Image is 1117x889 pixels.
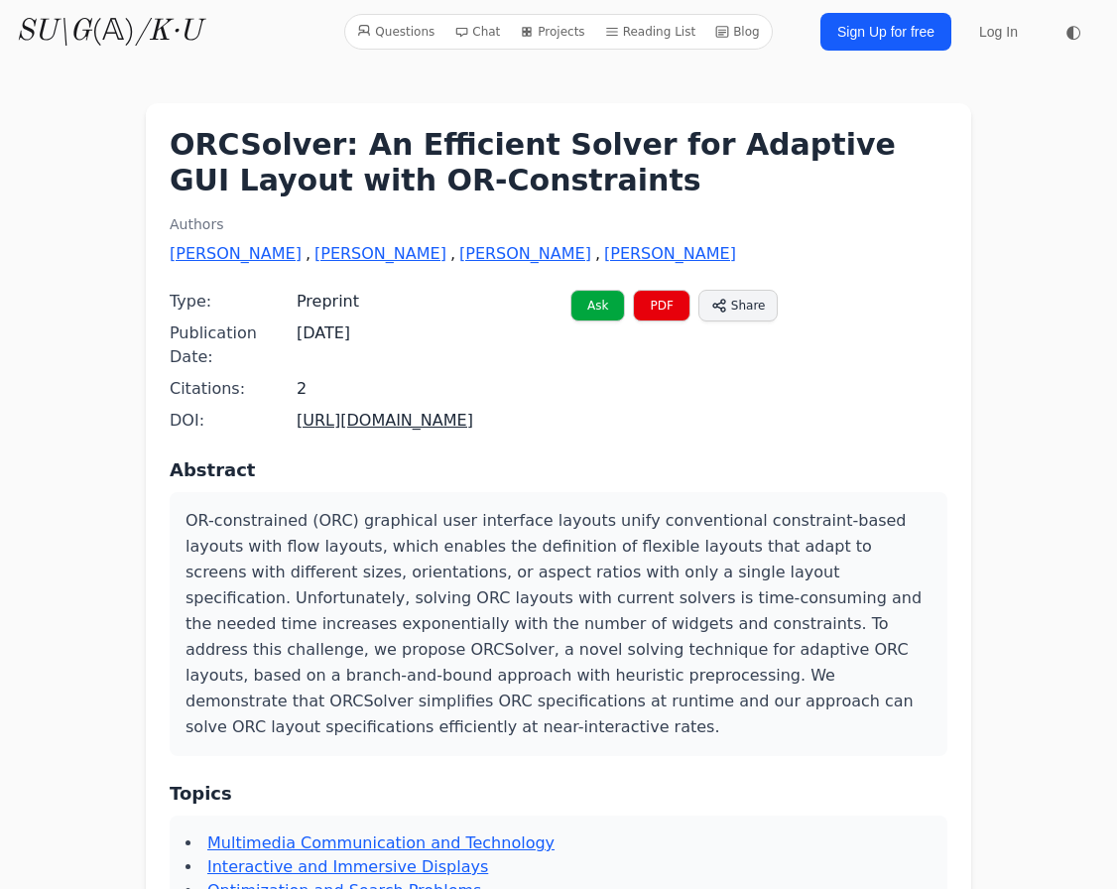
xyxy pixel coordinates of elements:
[512,19,592,45] a: Projects
[297,411,473,430] a: [URL][DOMAIN_NAME]
[170,321,297,369] span: Publication Date:
[297,321,350,345] span: [DATE]
[297,377,307,401] span: 2
[16,17,91,47] i: SU\G
[967,14,1030,50] a: Log In
[170,377,297,401] span: Citations:
[207,857,488,876] a: Interactive and Immersive Displays
[597,19,704,45] a: Reading List
[731,297,766,315] span: Share
[297,290,359,314] span: Preprint
[170,242,302,266] a: [PERSON_NAME]
[633,290,689,321] a: PDF
[604,242,736,266] a: [PERSON_NAME]
[349,19,442,45] a: Questions
[446,19,508,45] a: Chat
[459,242,591,266] a: [PERSON_NAME]
[186,508,931,740] p: OR-constrained (ORC) graphical user interface layouts unify conventional constraint-based layouts...
[170,127,947,198] h1: ORCSolver: An Efficient Solver for Adaptive GUI Layout with OR-Constraints
[170,242,947,266] div: , , ,
[135,17,201,47] i: /K·U
[16,14,201,50] a: SU\G(𝔸)/K·U
[570,290,625,321] a: Ask
[1065,23,1081,41] span: ◐
[170,409,297,433] span: DOI:
[170,456,947,484] h3: Abstract
[170,780,947,808] h3: Topics
[707,19,768,45] a: Blog
[1054,12,1093,52] button: ◐
[170,214,947,234] h2: Authors
[314,242,446,266] a: [PERSON_NAME]
[170,290,297,314] span: Type:
[207,833,555,852] a: Multimedia Communication and Technology
[820,13,951,51] a: Sign Up for free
